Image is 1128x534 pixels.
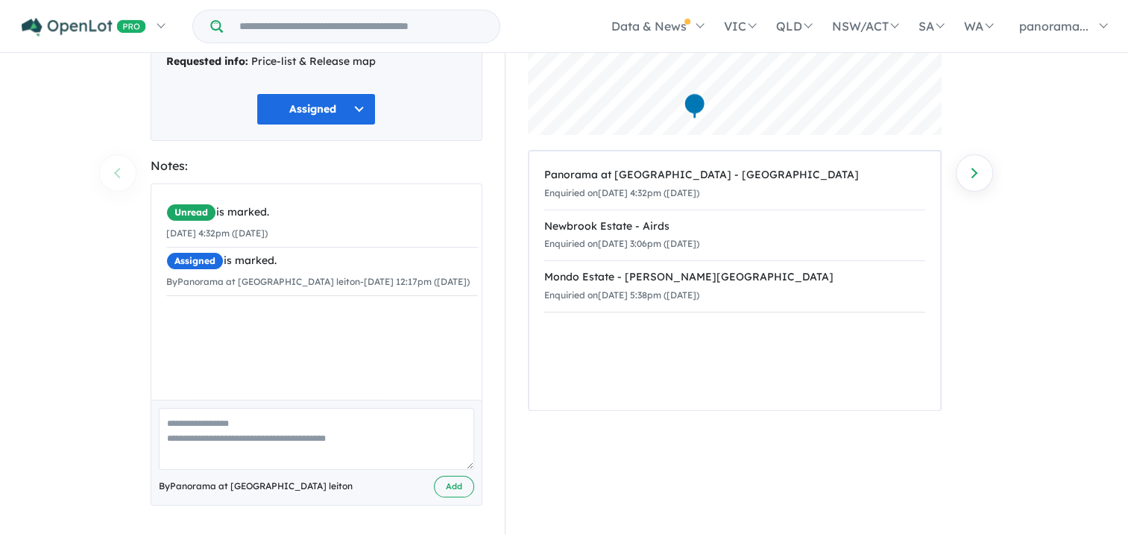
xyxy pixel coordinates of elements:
[151,156,482,176] div: Notes:
[683,92,705,120] div: Map marker
[166,252,224,270] span: Assigned
[544,159,925,210] a: Panorama at [GEOGRAPHIC_DATA] - [GEOGRAPHIC_DATA]Enquiried on[DATE] 4:32pm ([DATE])
[544,260,925,312] a: Mondo Estate - [PERSON_NAME][GEOGRAPHIC_DATA]Enquiried on[DATE] 5:38pm ([DATE])
[226,10,497,43] input: Try estate name, suburb, builder or developer
[434,476,474,497] button: Add
[544,187,699,198] small: Enquiried on [DATE] 4:32pm ([DATE])
[544,210,925,262] a: Newbrook Estate - AirdsEnquiried on[DATE] 3:06pm ([DATE])
[159,479,353,494] span: By Panorama at [GEOGRAPHIC_DATA] leiton
[22,18,146,37] img: Openlot PRO Logo White
[544,238,699,249] small: Enquiried on [DATE] 3:06pm ([DATE])
[256,93,376,125] button: Assigned
[166,204,478,222] div: is marked.
[166,252,478,270] div: is marked.
[544,218,925,236] div: Newbrook Estate - Airds
[166,227,268,239] small: [DATE] 4:32pm ([DATE])
[166,204,216,222] span: Unread
[166,276,470,287] small: By Panorama at [GEOGRAPHIC_DATA] leiton - [DATE] 12:17pm ([DATE])
[544,289,699,301] small: Enquiried on [DATE] 5:38pm ([DATE])
[544,166,925,184] div: Panorama at [GEOGRAPHIC_DATA] - [GEOGRAPHIC_DATA]
[166,53,467,71] div: Price-list & Release map
[544,268,925,286] div: Mondo Estate - [PERSON_NAME][GEOGRAPHIC_DATA]
[166,54,248,68] strong: Requested info:
[1019,19,1088,34] span: panorama...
